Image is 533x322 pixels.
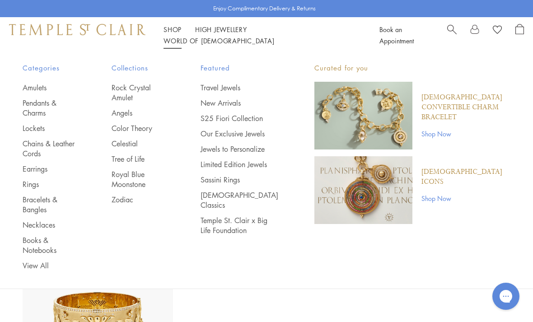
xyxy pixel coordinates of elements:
a: Earrings [23,164,75,174]
a: [DEMOGRAPHIC_DATA] Classics [201,190,278,210]
a: Open Shopping Bag [515,24,524,47]
a: Pendants & Charms [23,98,75,118]
a: World of [DEMOGRAPHIC_DATA]World of [DEMOGRAPHIC_DATA] [164,36,274,45]
a: Angels [112,108,164,118]
a: New Arrivals [201,98,278,108]
a: Celestial [112,139,164,149]
p: Enjoy Complimentary Delivery & Returns [213,4,316,13]
a: Royal Blue Moonstone [112,169,164,189]
a: Chains & Leather Cords [23,139,75,159]
a: Book an Appointment [379,25,414,45]
p: Curated for you [314,62,510,74]
a: Amulets [23,83,75,93]
a: Bracelets & Bangles [23,195,75,215]
a: Lockets [23,123,75,133]
iframe: Gorgias live chat messenger [488,280,524,313]
a: Shop Now [421,193,510,203]
a: Rings [23,179,75,189]
a: S25 Fiori Collection [201,113,278,123]
a: View Wishlist [493,24,502,37]
span: Collections [112,62,164,74]
a: Sassini Rings [201,175,278,185]
a: [DEMOGRAPHIC_DATA] Convertible Charm Bracelet [421,93,510,122]
a: ShopShop [164,25,182,34]
a: Necklaces [23,220,75,230]
a: Temple St. Clair x Big Life Foundation [201,215,278,235]
a: Search [447,24,457,47]
a: Our Exclusive Jewels [201,129,278,139]
a: Books & Notebooks [23,235,75,255]
nav: Main navigation [164,24,359,47]
a: Shop Now [421,129,510,139]
a: Rock Crystal Amulet [112,83,164,103]
a: Travel Jewels [201,83,278,93]
a: Tree of Life [112,154,164,164]
a: [DEMOGRAPHIC_DATA] Icons [421,167,510,187]
a: Zodiac [112,195,164,205]
a: Color Theory [112,123,164,133]
a: Limited Edition Jewels [201,159,278,169]
img: Temple St. Clair [9,24,145,35]
span: Categories [23,62,75,74]
a: High JewelleryHigh Jewellery [195,25,247,34]
a: View All [23,261,75,271]
span: Featured [201,62,278,74]
a: Jewels to Personalize [201,144,278,154]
